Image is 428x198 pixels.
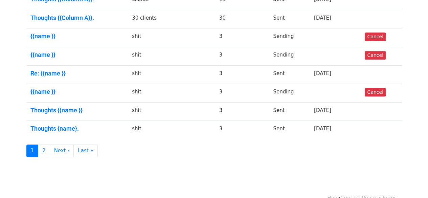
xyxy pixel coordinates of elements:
[215,121,269,139] td: 3
[73,145,97,157] a: Last »
[128,84,215,103] td: shit
[365,32,385,41] a: Cancel
[128,65,215,84] td: shit
[269,102,310,121] td: Sent
[314,70,331,76] a: [DATE]
[30,125,124,132] a: Thoughts {name}.
[128,28,215,47] td: shit
[215,84,269,103] td: 3
[215,10,269,28] td: 30
[269,28,310,47] td: Sending
[30,51,124,59] a: {{name }}
[269,84,310,103] td: Sending
[269,10,310,28] td: Sent
[128,102,215,121] td: shit
[128,47,215,66] td: shit
[50,145,74,157] a: Next ›
[269,65,310,84] td: Sent
[30,32,124,40] a: {{name }}
[394,166,428,198] iframe: Chat Widget
[314,126,331,132] a: [DATE]
[26,145,39,157] a: 1
[30,70,124,77] a: Re: {{name }}
[128,10,215,28] td: 30 clients
[30,88,124,95] a: {{name }}
[38,145,50,157] a: 2
[314,107,331,113] a: [DATE]
[365,51,385,60] a: Cancel
[215,102,269,121] td: 3
[128,121,215,139] td: shit
[215,28,269,47] td: 3
[30,14,124,22] a: Thoughts {{Column A}}.
[269,47,310,66] td: Sending
[365,88,385,96] a: Cancel
[30,107,124,114] a: Thoughts {{name }}
[314,15,331,21] a: [DATE]
[269,121,310,139] td: Sent
[215,47,269,66] td: 3
[215,65,269,84] td: 3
